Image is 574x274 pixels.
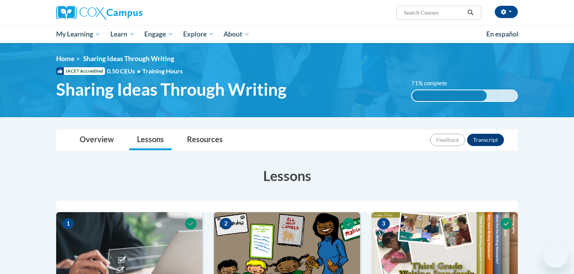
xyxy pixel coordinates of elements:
[110,30,135,39] span: Learn
[178,25,219,43] a: Explore
[56,166,518,185] h3: Lessons
[465,8,476,17] button: Search
[51,25,105,43] a: My Learning
[219,25,255,43] a: About
[129,130,172,150] a: Lessons
[45,25,529,43] div: Main menu
[56,30,100,39] span: My Learning
[183,30,214,39] span: Explore
[467,134,504,146] button: Transcript
[220,218,232,229] span: 2
[403,8,465,17] input: Search Courses
[72,130,122,150] a: Overview
[486,30,519,38] span: En español
[224,30,250,39] span: About
[56,79,287,100] span: Sharing Ideas Through Writing
[137,67,140,75] span: •
[62,218,74,229] span: 1
[107,67,142,75] span: 0.50 CEUs
[56,6,202,20] a: Cox Campus
[83,55,174,63] span: Sharing Ideas Through Writing
[179,130,230,150] a: Resources
[412,90,487,101] div: 71% complete
[56,55,74,63] a: Home
[481,26,524,42] a: En español
[543,243,568,268] iframe: Button to launch messaging window
[105,25,140,43] a: Learn
[144,30,173,39] span: Engage
[56,67,105,75] span: IACET Accredited
[411,79,456,88] label: 71% complete
[139,25,178,43] a: Engage
[495,6,518,18] button: Account Settings
[56,6,142,20] img: Cox Campus
[142,67,183,75] span: Training Hours
[430,134,465,146] button: Feedback
[377,218,390,229] span: 3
